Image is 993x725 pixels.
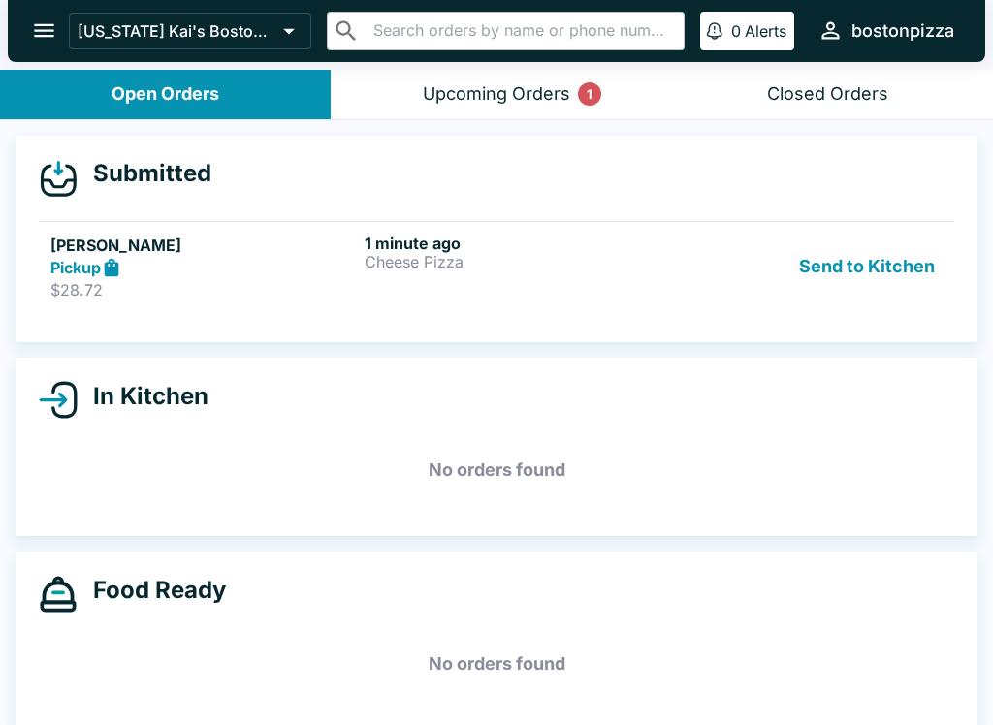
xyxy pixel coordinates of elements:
h5: No orders found [39,435,954,505]
p: $28.72 [50,280,357,299]
button: bostonpizza [810,10,962,51]
p: [US_STATE] Kai's Boston Pizza [78,21,275,41]
p: Cheese Pizza [365,253,671,270]
h4: Food Ready [78,576,226,605]
input: Search orders by name or phone number [368,17,676,45]
p: 0 [731,21,741,41]
button: Send to Kitchen [791,234,943,300]
div: Upcoming Orders [423,83,570,106]
div: Open Orders [112,83,219,106]
strong: Pickup [50,258,101,277]
div: Closed Orders [767,83,888,106]
h5: No orders found [39,629,954,699]
p: 1 [587,84,593,104]
a: [PERSON_NAME]Pickup$28.721 minute agoCheese PizzaSend to Kitchen [39,221,954,312]
p: Alerts [745,21,786,41]
h5: [PERSON_NAME] [50,234,357,257]
h6: 1 minute ago [365,234,671,253]
button: open drawer [19,6,69,55]
h4: Submitted [78,159,211,188]
div: bostonpizza [851,19,954,43]
h4: In Kitchen [78,382,208,411]
button: [US_STATE] Kai's Boston Pizza [69,13,311,49]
